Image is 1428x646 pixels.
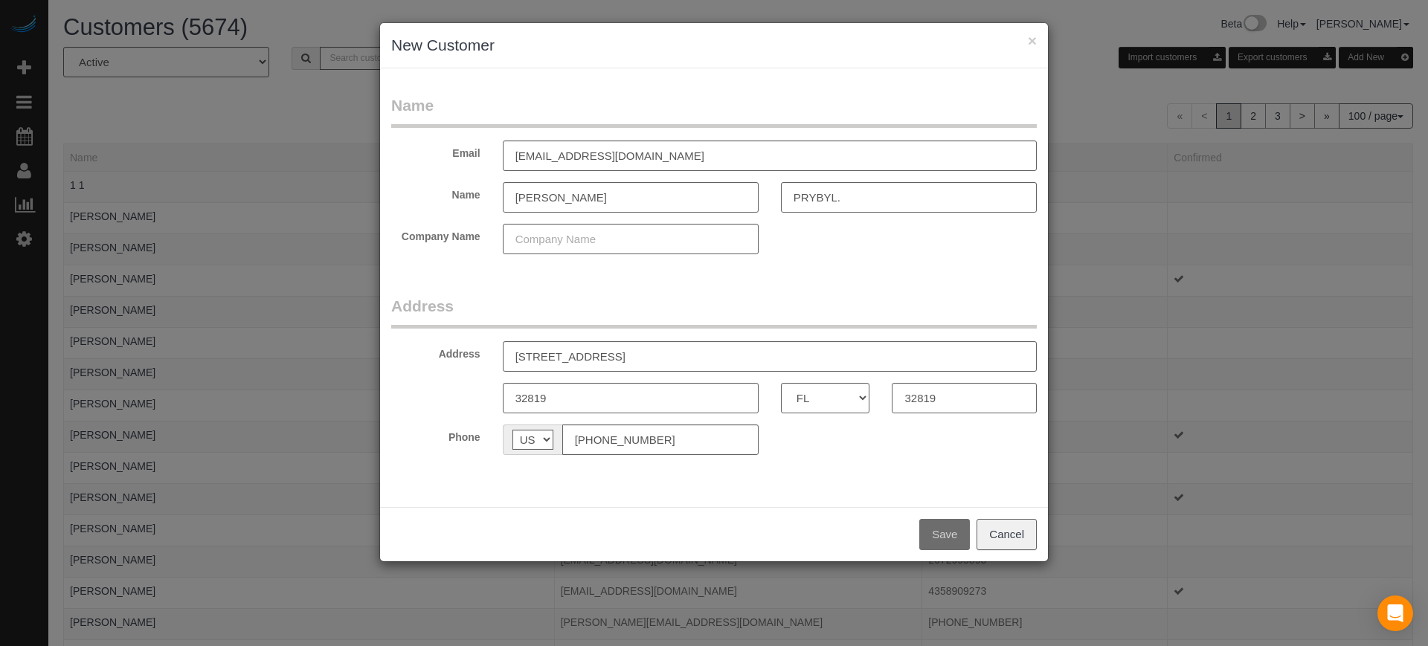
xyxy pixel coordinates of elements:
[391,295,1037,329] legend: Address
[1028,33,1037,48] button: ×
[977,519,1037,550] button: Cancel
[391,34,1037,56] h3: New Customer
[391,94,1037,128] legend: Name
[380,424,492,445] label: Phone
[380,23,1048,561] sui-modal: New Customer
[380,182,492,202] label: Name
[892,383,1037,413] input: Zip Code
[503,383,759,413] input: City
[380,224,492,244] label: Company Name
[503,224,759,254] input: Company Name
[562,424,759,455] input: Phone
[503,182,759,213] input: First Name
[380,140,492,161] label: Email
[380,341,492,361] label: Address
[1377,595,1413,631] div: Open Intercom Messenger
[781,182,1037,213] input: Last Name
